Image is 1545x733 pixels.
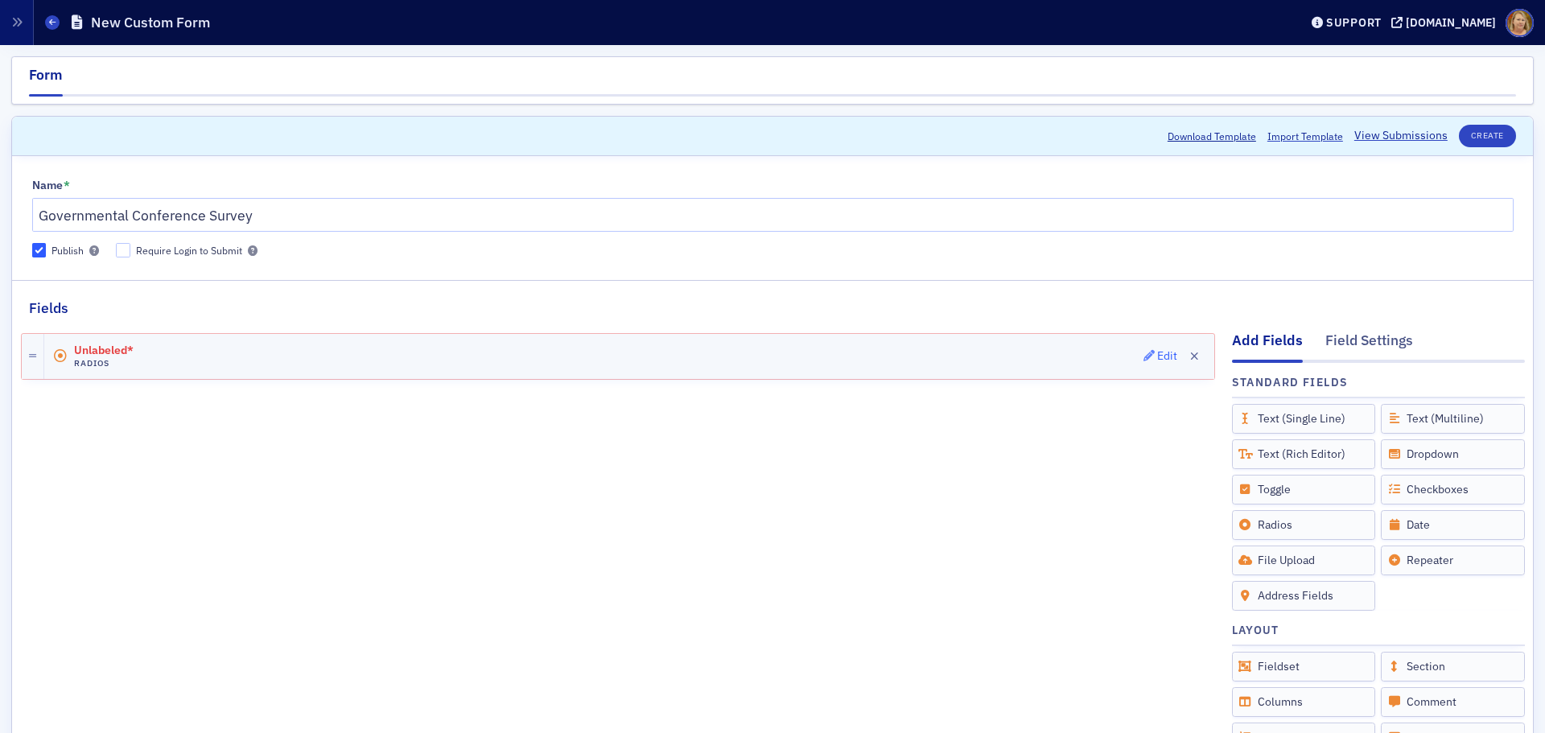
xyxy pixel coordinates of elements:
[1157,352,1177,360] div: Edit
[1406,15,1496,30] div: [DOMAIN_NAME]
[74,358,164,369] h4: Radios
[29,64,63,97] div: Form
[32,179,63,193] div: Name
[1381,687,1525,717] div: Comment
[1232,581,1376,611] div: Address Fields
[1232,687,1376,717] div: Columns
[51,244,84,257] div: Publish
[1232,652,1376,682] div: Fieldset
[1381,652,1525,682] div: Section
[29,298,68,319] h2: Fields
[1232,439,1376,469] div: Text (Rich Editor)
[1459,125,1516,147] button: Create
[1381,475,1525,504] div: Checkboxes
[1143,345,1178,368] button: Edit
[1168,129,1256,143] button: Download Template
[1232,475,1376,504] div: Toggle
[1354,127,1448,144] span: View Submissions
[1326,15,1382,30] div: Support
[1232,546,1376,575] div: File Upload
[1381,510,1525,540] div: Date
[1232,330,1303,362] div: Add Fields
[1232,622,1279,639] h4: Layout
[1232,510,1376,540] div: Radios
[1232,404,1376,434] div: Text (Single Line)
[1391,17,1502,28] button: [DOMAIN_NAME]
[1267,129,1343,143] span: Import Template
[1506,9,1534,37] span: Profile
[91,13,210,32] h1: New Custom Form
[1232,374,1349,391] h4: Standard Fields
[64,179,70,193] abbr: This field is required
[32,243,47,257] input: Publish
[116,243,130,257] input: Require Login to Submit
[74,344,164,357] span: Unlabeled*
[1381,439,1525,469] div: Dropdown
[1381,404,1525,434] div: Text (Multiline)
[136,244,242,257] div: Require Login to Submit
[1325,330,1413,360] div: Field Settings
[1381,546,1525,575] div: Repeater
